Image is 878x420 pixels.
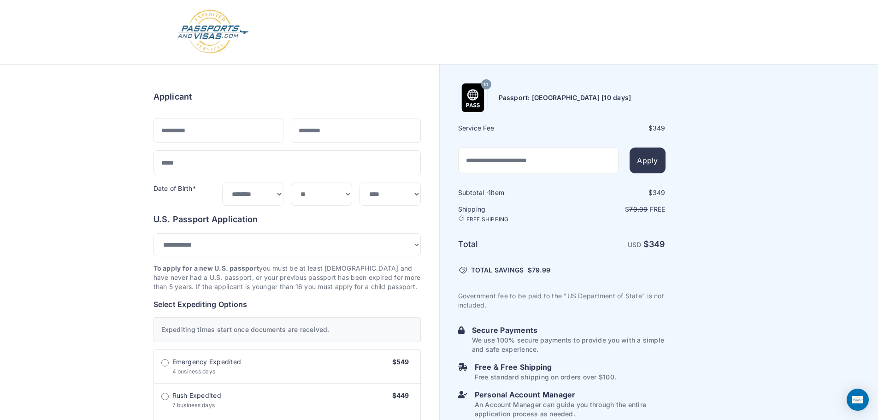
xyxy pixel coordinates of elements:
button: Apply [630,148,665,173]
span: 79.99 [629,205,648,213]
span: FREE SHIPPING [466,216,509,223]
strong: $ [643,239,666,249]
img: Logo [177,9,250,55]
h6: Service Fee [458,124,561,133]
p: An Account Manager can guide you through the entire application process as needed. [475,400,666,419]
span: 4 business days [172,368,216,375]
p: you must be at least [DEMOGRAPHIC_DATA] and have never had a U.S. passport, or your previous pass... [153,264,421,291]
p: Free standard shipping on orders over $100. [475,373,616,382]
h6: Passport: [GEOGRAPHIC_DATA] [10 days] [499,93,631,102]
p: Government fee to be paid to the "US Department of State" is not included. [458,291,666,310]
p: We use 100% secure payments to provide you with a simple and safe experience. [472,336,666,354]
h6: Free & Free Shipping [475,361,616,373]
span: 79.99 [532,266,550,274]
h6: Select Expediting Options [153,299,421,310]
h6: Subtotal · item [458,188,561,197]
h6: U.S. Passport Application [153,213,421,226]
label: Date of Birth* [153,184,196,192]
span: Free [650,205,666,213]
span: TOTAL SAVINGS [471,266,524,275]
span: USD [628,241,642,248]
h6: Total [458,238,561,251]
h6: Shipping [458,205,561,223]
span: 7 business days [172,402,215,408]
div: Expediting times start once documents are received. [153,317,421,342]
span: Emergency Expedited [172,357,242,367]
div: $ [563,124,666,133]
div: $ [563,188,666,197]
h6: Secure Payments [472,325,666,336]
span: $ [528,266,550,275]
h6: Applicant [153,90,192,103]
h6: Personal Account Manager [475,389,666,400]
span: 10 [483,79,488,91]
span: 349 [653,124,666,132]
img: Product Name [459,83,487,112]
strong: To apply for a new U.S. passport [153,264,259,272]
div: Open Intercom Messenger [847,389,869,411]
span: 349 [649,239,666,249]
span: $449 [392,391,409,399]
p: $ [563,205,666,214]
span: Rush Expedited [172,391,221,400]
span: 349 [653,189,666,196]
span: 1 [488,189,491,196]
span: $549 [392,358,409,366]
